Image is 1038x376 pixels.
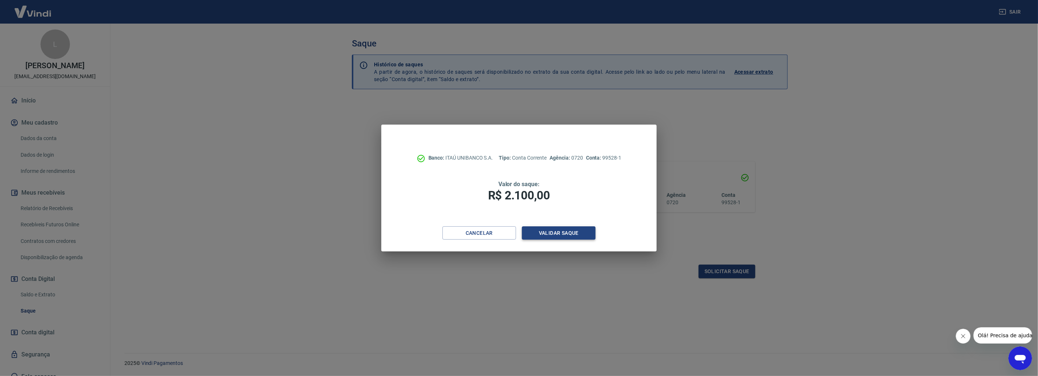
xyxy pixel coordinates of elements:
[522,226,596,240] button: Validar saque
[488,188,550,202] span: R$ 2.100,00
[550,155,572,161] span: Agência:
[442,226,516,240] button: Cancelar
[428,154,493,162] p: ITAÚ UNIBANCO S.A.
[499,154,547,162] p: Conta Corrente
[428,155,446,161] span: Banco:
[974,327,1032,344] iframe: Mensagem da empresa
[4,5,62,11] span: Olá! Precisa de ajuda?
[498,181,540,188] span: Valor do saque:
[550,154,583,162] p: 0720
[586,154,621,162] p: 99528-1
[586,155,603,161] span: Conta:
[1009,347,1032,370] iframe: Botão para abrir a janela de mensagens
[956,329,971,344] iframe: Fechar mensagem
[499,155,512,161] span: Tipo:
